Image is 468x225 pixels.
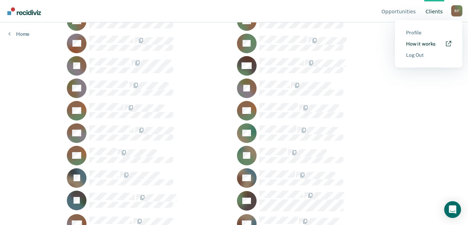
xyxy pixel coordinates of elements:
button: Profile dropdown button [451,5,462,16]
a: Profile [406,30,451,36]
div: R F [451,5,462,16]
div: Open Intercom Messenger [444,201,461,218]
img: Recidiviz [7,7,41,15]
a: Log Out [406,52,451,58]
div: Profile menu [395,20,462,68]
a: How it works [406,41,451,47]
a: Home [8,31,29,37]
